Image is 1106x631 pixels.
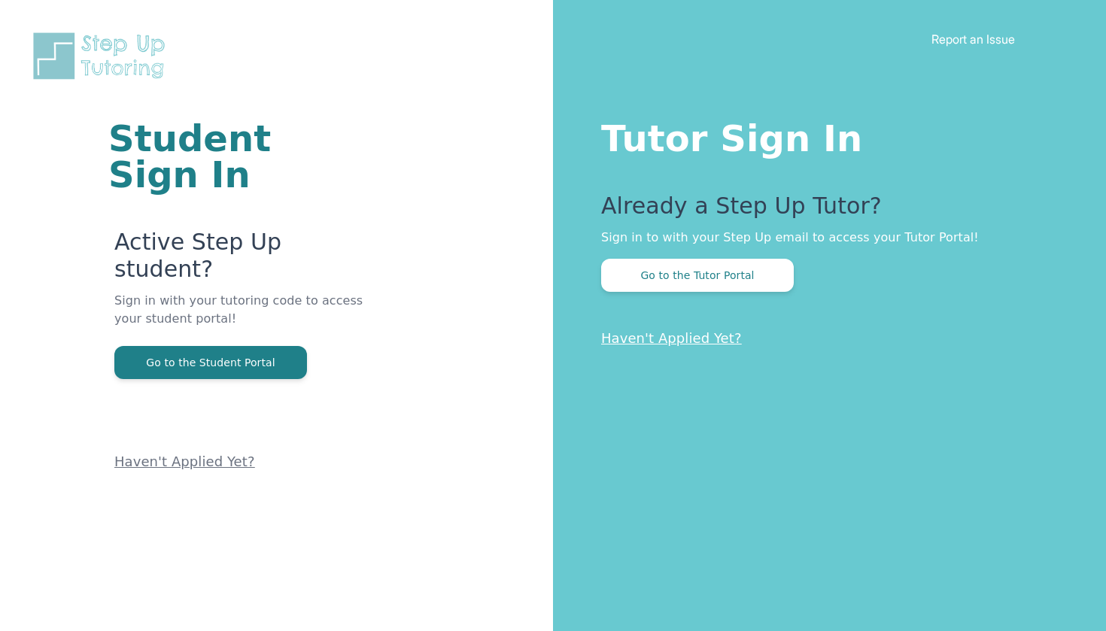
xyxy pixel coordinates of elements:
[30,30,175,82] img: Step Up Tutoring horizontal logo
[931,32,1015,47] a: Report an Issue
[601,114,1046,156] h1: Tutor Sign In
[114,292,372,346] p: Sign in with your tutoring code to access your student portal!
[601,193,1046,229] p: Already a Step Up Tutor?
[108,120,372,193] h1: Student Sign In
[114,229,372,292] p: Active Step Up student?
[601,330,742,346] a: Haven't Applied Yet?
[601,229,1046,247] p: Sign in to with your Step Up email to access your Tutor Portal!
[601,268,794,282] a: Go to the Tutor Portal
[601,259,794,292] button: Go to the Tutor Portal
[114,454,255,469] a: Haven't Applied Yet?
[114,355,307,369] a: Go to the Student Portal
[114,346,307,379] button: Go to the Student Portal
